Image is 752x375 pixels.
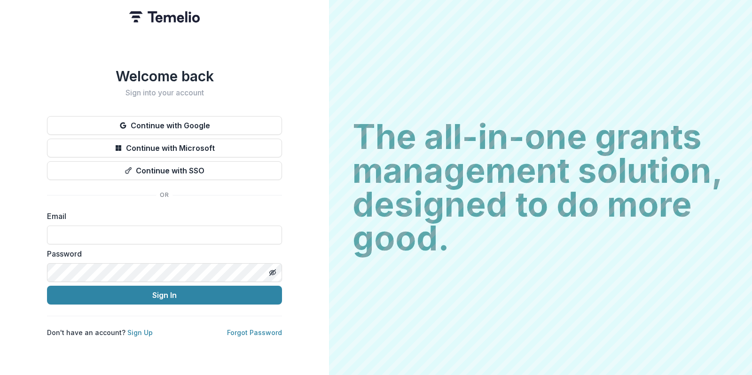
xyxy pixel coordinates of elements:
a: Sign Up [127,328,153,336]
h1: Welcome back [47,68,282,85]
a: Forgot Password [227,328,282,336]
label: Email [47,211,276,222]
button: Continue with Microsoft [47,139,282,157]
h2: Sign into your account [47,88,282,97]
button: Continue with SSO [47,161,282,180]
button: Continue with Google [47,116,282,135]
label: Password [47,248,276,259]
button: Toggle password visibility [265,265,280,280]
button: Sign In [47,286,282,305]
p: Don't have an account? [47,328,153,337]
img: Temelio [129,11,200,23]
